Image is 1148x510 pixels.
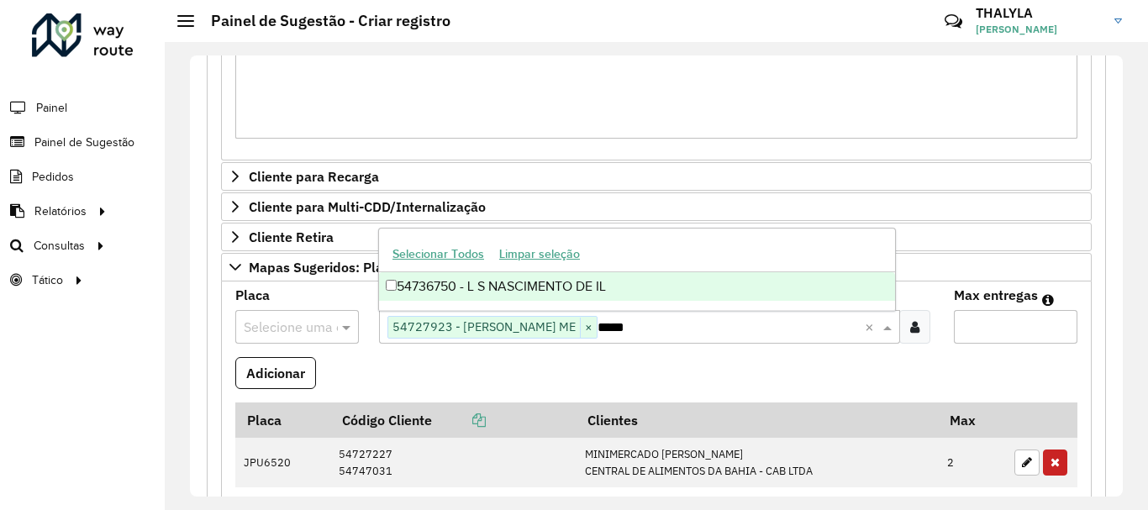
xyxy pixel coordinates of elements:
[221,162,1092,191] a: Cliente para Recarga
[492,241,587,267] button: Limpar seleção
[379,272,895,301] div: 54736750 - L S NASCIMENTO DE IL
[330,438,577,487] td: 54727227 54747031
[221,223,1092,251] a: Cliente Retira
[954,285,1038,305] label: Max entregas
[221,192,1092,221] a: Cliente para Multi-CDD/Internalização
[249,230,334,244] span: Cliente Retira
[976,22,1102,37] span: [PERSON_NAME]
[235,285,270,305] label: Placa
[939,402,1006,438] th: Max
[249,260,446,274] span: Mapas Sugeridos: Placa-Cliente
[378,228,896,311] ng-dropdown-panel: Options list
[32,271,63,289] span: Tático
[330,402,577,438] th: Código Cliente
[235,357,316,389] button: Adicionar
[939,438,1006,487] td: 2
[577,438,939,487] td: MINIMERCADO [PERSON_NAME] CENTRAL DE ALIMENTOS DA BAHIA - CAB LTDA
[388,317,580,337] span: 54727923 - [PERSON_NAME] ME
[577,402,939,438] th: Clientes
[580,318,597,338] span: ×
[235,438,330,487] td: JPU6520
[34,237,85,255] span: Consultas
[32,168,74,186] span: Pedidos
[221,253,1092,281] a: Mapas Sugeridos: Placa-Cliente
[935,3,972,39] a: Contato Rápido
[235,402,330,438] th: Placa
[194,12,450,30] h2: Painel de Sugestão - Criar registro
[385,241,492,267] button: Selecionar Todos
[249,170,379,183] span: Cliente para Recarga
[1042,293,1054,307] em: Máximo de clientes que serão colocados na mesma rota com os clientes informados
[865,317,879,337] span: Clear all
[36,99,67,117] span: Painel
[34,134,134,151] span: Painel de Sugestão
[976,5,1102,21] h3: THALYLA
[432,412,486,429] a: Copiar
[249,200,486,213] span: Cliente para Multi-CDD/Internalização
[34,202,87,220] span: Relatórios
